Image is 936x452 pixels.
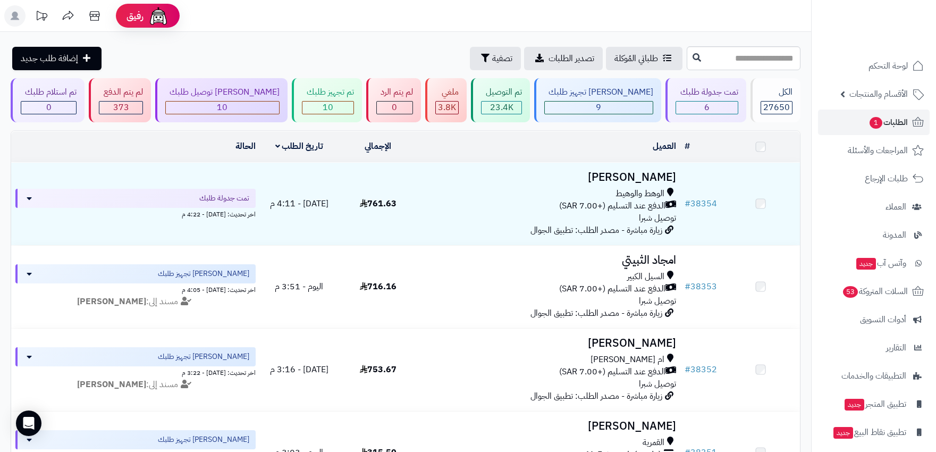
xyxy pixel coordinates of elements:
span: توصيل شبرا [639,295,676,307]
div: ملغي [435,86,459,98]
div: تم التوصيل [481,86,521,98]
h3: امجاد الثبيتي [421,254,676,266]
div: 373 [99,102,142,114]
span: 753.67 [360,363,397,376]
span: 761.63 [360,197,397,210]
span: # [685,363,690,376]
div: 0 [377,102,412,114]
span: التطبيقات والخدمات [841,369,906,383]
a: تم التوصيل 23.4K [469,78,532,122]
span: تطبيق المتجر [844,397,906,412]
span: زيارة مباشرة - مصدر الطلب: تطبيق الجوال [530,307,662,320]
a: طلبات الإرجاع [818,166,930,191]
div: 9 [545,102,653,114]
a: تصدير الطلبات [524,47,603,70]
span: تصدير الطلبات [549,52,594,65]
span: الدفع عند التسليم (+7.00 SAR) [559,366,665,378]
div: اخر تحديث: [DATE] - 4:22 م [15,208,256,219]
span: الدفع عند التسليم (+7.00 SAR) [559,283,665,295]
div: 3835 [436,102,458,114]
a: [PERSON_NAME] تجهيز طلبك 9 [532,78,663,122]
span: تمت جدولة طلبك [199,193,249,204]
span: الدفع عند التسليم (+7.00 SAR) [559,200,665,212]
a: وآتس آبجديد [818,250,930,276]
span: 3.8K [438,101,456,114]
span: الأقسام والمنتجات [849,87,908,102]
div: اخر تحديث: [DATE] - 4:05 م [15,283,256,295]
span: # [685,197,690,210]
span: 23.4K [490,101,513,114]
span: زيارة مباشرة - مصدر الطلب: تطبيق الجوال [530,390,662,403]
a: التقارير [818,335,930,361]
div: [PERSON_NAME] توصيل طلبك [165,86,280,98]
a: تاريخ الطلب [275,140,324,153]
button: تصفية [470,47,521,70]
span: ام [PERSON_NAME] [591,354,664,366]
div: لم يتم الرد [376,86,413,98]
a: إضافة طلب جديد [12,47,102,70]
span: تطبيق نقاط البيع [832,425,906,440]
a: لم يتم الدفع 373 [87,78,153,122]
a: تطبيق نقاط البيعجديد [818,420,930,445]
div: تم استلام طلبك [21,86,77,98]
a: أدوات التسويق [818,307,930,332]
div: 23407 [482,102,521,114]
div: مسند إلى: [7,379,264,391]
a: الطلبات1 [818,110,930,135]
img: ai-face.png [148,5,169,27]
span: 10 [217,101,227,114]
a: تمت جدولة طلبك 6 [663,78,748,122]
div: مسند إلى: [7,296,264,308]
div: [PERSON_NAME] تجهيز طلبك [544,86,653,98]
span: جديد [845,399,864,411]
span: 373 [113,101,129,114]
div: تم تجهيز طلبك [302,86,353,98]
a: الحالة [235,140,256,153]
h3: [PERSON_NAME] [421,420,676,432]
span: 9 [596,101,601,114]
div: الكل [761,86,792,98]
span: [PERSON_NAME] تجهيز طلبك [158,269,249,279]
span: زيارة مباشرة - مصدر الطلب: تطبيق الجوال [530,224,662,237]
span: 716.16 [360,280,397,293]
div: 0 [21,102,76,114]
div: 10 [302,102,353,114]
span: الوهط والوهيط [615,188,664,200]
a: لوحة التحكم [818,53,930,79]
a: #38354 [685,197,717,210]
a: المدونة [818,222,930,248]
a: ملغي 3.8K [423,78,469,122]
span: لوحة التحكم [868,58,908,73]
a: # [685,140,690,153]
span: جديد [856,258,876,270]
div: 6 [676,102,737,114]
span: 1 [870,117,882,129]
a: طلباتي المُوكلة [606,47,682,70]
div: اخر تحديث: [DATE] - 3:22 م [15,366,256,378]
div: لم يتم الدفع [99,86,142,98]
span: الطلبات [868,115,908,130]
span: توصيل شبرا [639,378,676,390]
span: جديد [833,427,853,439]
a: العملاء [818,194,930,220]
span: 6 [704,101,710,114]
span: إضافة طلب جديد [21,52,78,65]
a: العميل [653,140,676,153]
span: السيل الكبير [627,271,664,283]
span: التقارير [886,340,906,355]
span: 53 [843,286,858,298]
span: اليوم - 3:51 م [275,280,323,293]
a: لم يتم الرد 0 [364,78,423,122]
h3: [PERSON_NAME] [421,337,676,349]
span: # [685,280,690,293]
span: [PERSON_NAME] تجهيز طلبك [158,434,249,445]
span: 0 [392,101,397,114]
a: #38352 [685,363,717,376]
a: تحديثات المنصة [28,5,55,29]
div: تمت جدولة طلبك [676,86,738,98]
span: القمرية [643,437,664,449]
a: [PERSON_NAME] توصيل طلبك 10 [153,78,290,122]
span: وآتس آب [855,256,906,271]
a: #38353 [685,280,717,293]
span: [DATE] - 3:16 م [270,363,328,376]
